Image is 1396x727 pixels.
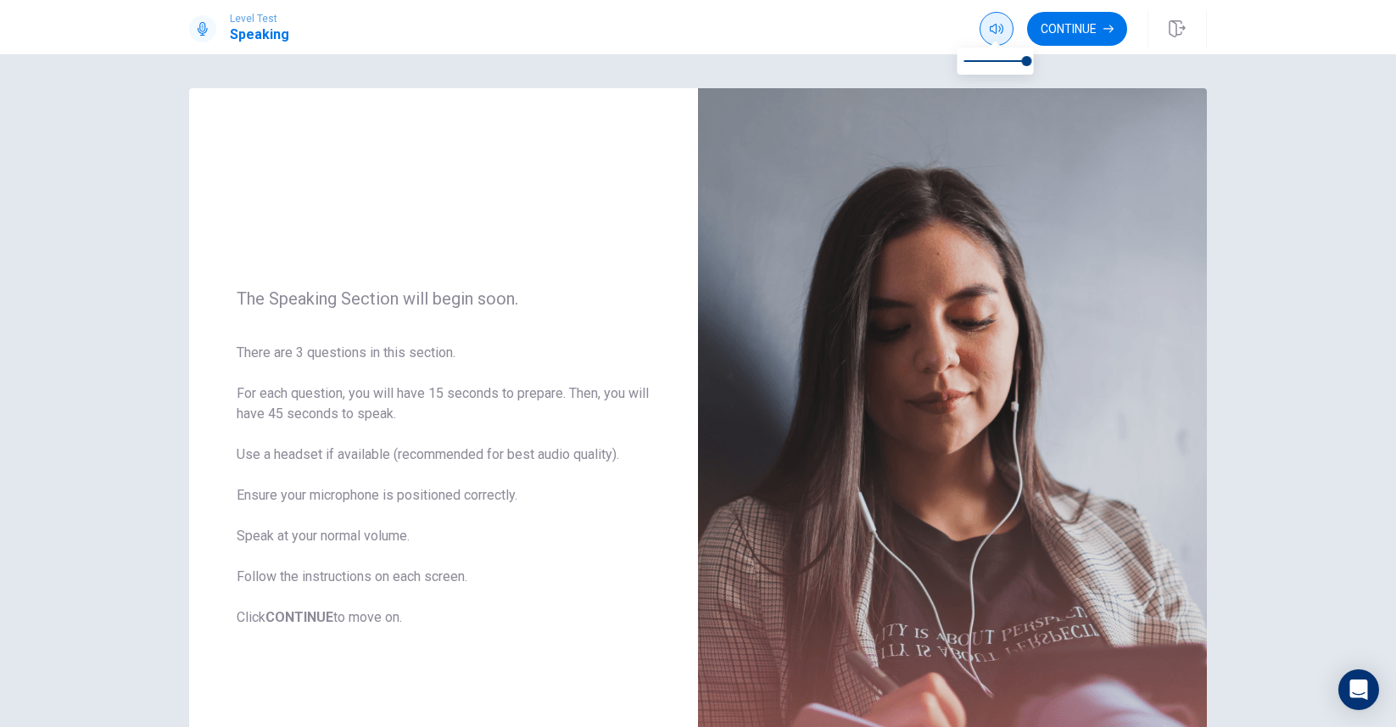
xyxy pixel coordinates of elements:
[1027,12,1127,46] button: Continue
[1338,669,1379,710] div: Open Intercom Messenger
[230,13,289,25] span: Level Test
[237,288,651,309] span: The Speaking Section will begin soon.
[237,343,651,628] span: There are 3 questions in this section. For each question, you will have 15 seconds to prepare. Th...
[265,609,333,625] b: CONTINUE
[230,25,289,45] h1: Speaking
